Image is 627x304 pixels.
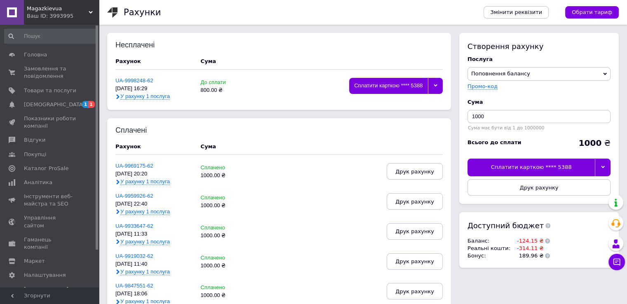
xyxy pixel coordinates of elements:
[467,237,512,245] td: Баланс :
[115,261,193,267] div: [DATE] 11:40
[27,5,89,12] span: Magazkievua
[24,136,45,144] span: Відгуки
[24,271,66,279] span: Налаштування
[115,253,153,259] a: UA-9919032-62
[471,70,530,77] span: Поповнення балансу
[115,163,153,169] a: UA-9969175-62
[201,80,253,86] div: До сплати
[201,87,253,94] div: 800.00 ₴
[201,195,253,201] div: Сплачено
[387,223,443,240] button: Друк рахунку
[490,9,542,16] span: Змінити реквізити
[88,101,95,108] span: 1
[115,201,193,207] div: [DATE] 22:40
[120,178,170,185] span: У рахунку 1 послуга
[467,159,595,176] div: Сплатити карткою **** 5388
[578,139,611,147] div: ₴
[24,236,76,251] span: Гаманець компанії
[24,257,45,265] span: Маркет
[467,252,512,260] td: Бонус :
[467,179,611,196] button: Друк рахунку
[467,125,611,131] div: Сума має бути від 1 до 1000000
[201,165,253,171] div: Сплачено
[467,110,611,123] input: Введіть суму
[115,193,153,199] a: UA-9959926-62
[4,29,97,44] input: Пошук
[201,143,216,150] div: Cума
[512,252,543,260] td: 189.96 ₴
[115,291,193,297] div: [DATE] 18:06
[387,163,443,180] button: Друк рахунку
[27,12,99,20] div: Ваш ID: 3993995
[24,87,76,94] span: Товари та послуги
[467,98,611,106] div: Cума
[115,77,153,84] a: UA-9998248-62
[201,263,253,269] div: 1000.00 ₴
[24,214,76,229] span: Управління сайтом
[115,223,153,229] a: UA-9933647-62
[115,283,153,289] a: UA-9847551-62
[120,269,170,275] span: У рахунку 1 послуга
[120,208,170,215] span: У рахунку 1 послуга
[115,58,193,65] div: Рахунок
[201,255,253,261] div: Сплачено
[520,185,559,191] span: Друк рахунку
[395,258,434,264] span: Друк рахунку
[24,65,76,80] span: Замовлення та повідомлення
[124,7,161,17] h1: Рахунки
[578,138,601,148] b: 1000
[82,101,89,108] span: 1
[201,173,253,179] div: 1000.00 ₴
[512,245,543,252] td: -314.11 ₴
[349,78,428,94] div: Сплатити карткою **** 5388
[484,6,549,19] a: Змінити реквізити
[467,56,611,63] div: Послуга
[201,233,253,239] div: 1000.00 ₴
[24,179,52,186] span: Аналітика
[467,220,544,231] span: Доступний бюджет
[201,225,253,231] div: Сплачено
[201,58,216,65] div: Cума
[201,203,253,209] div: 1000.00 ₴
[608,254,625,270] button: Чат з покупцем
[565,6,619,19] a: Обрати тариф
[24,51,47,58] span: Головна
[24,101,85,108] span: [DEMOGRAPHIC_DATA]
[120,239,170,245] span: У рахунку 1 послуга
[387,283,443,299] button: Друк рахунку
[24,115,76,130] span: Показники роботи компанії
[115,143,193,150] div: Рахунок
[115,231,193,237] div: [DATE] 11:33
[395,199,434,205] span: Друк рахунку
[120,93,170,100] span: У рахунку 1 послуга
[115,41,169,49] div: Несплачені
[512,237,543,245] td: -124.15 ₴
[201,285,253,291] div: Сплачено
[467,83,498,89] label: Промо-код
[467,41,611,51] div: Створення рахунку
[395,168,434,175] span: Друк рахунку
[395,288,434,295] span: Друк рахунку
[24,193,76,208] span: Інструменти веб-майстра та SEO
[387,253,443,270] button: Друк рахунку
[467,245,512,252] td: Реальні кошти :
[467,139,521,146] div: Всього до сплати
[24,151,46,158] span: Покупці
[115,86,193,92] div: [DATE] 16:29
[395,228,434,234] span: Друк рахунку
[115,171,193,177] div: [DATE] 20:20
[115,126,169,135] div: Сплачені
[24,165,68,172] span: Каталог ProSale
[387,193,443,210] button: Друк рахунку
[572,9,612,16] span: Обрати тариф
[201,292,253,299] div: 1000.00 ₴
